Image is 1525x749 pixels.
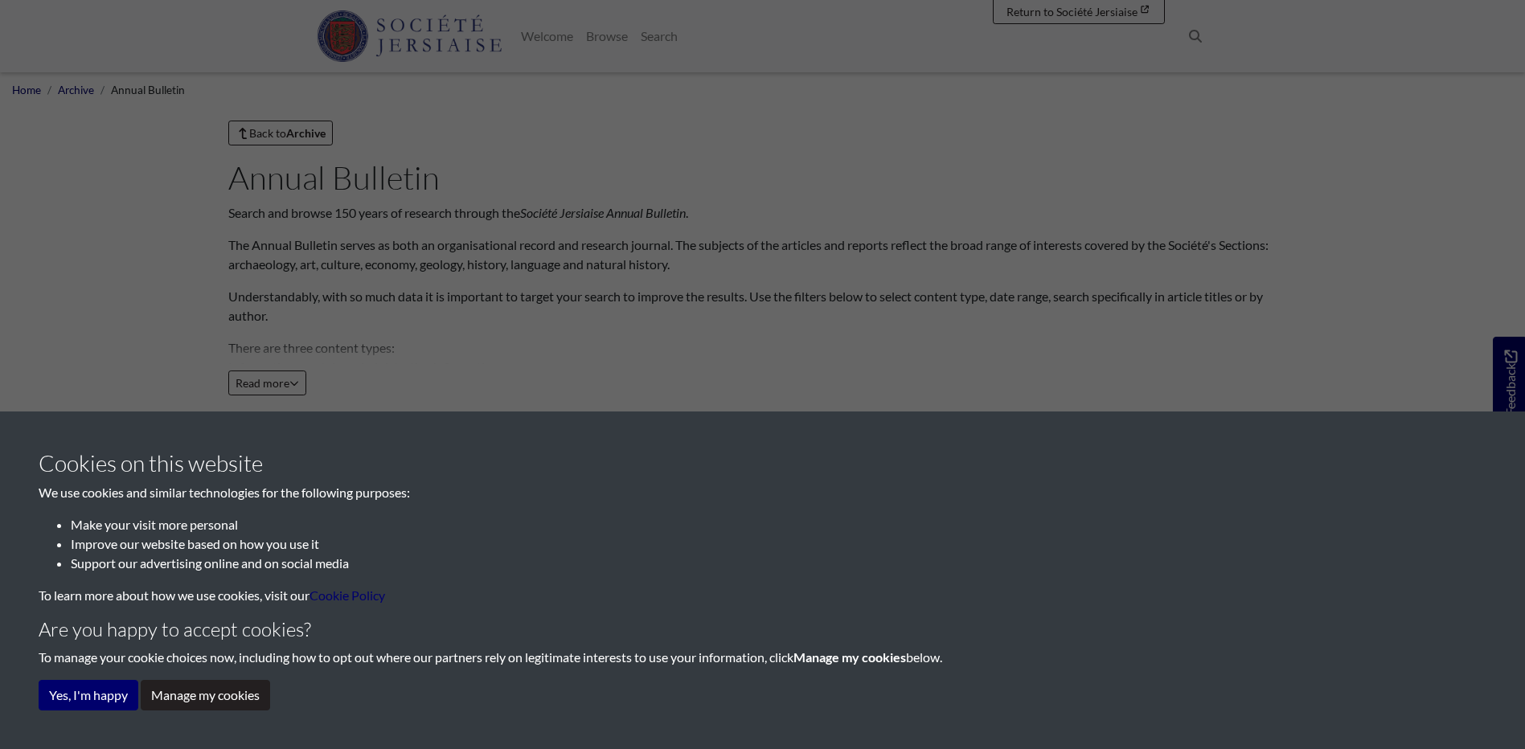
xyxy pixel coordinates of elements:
[310,587,385,603] a: learn more about cookies
[71,515,1486,534] li: Make your visit more personal
[71,554,1486,573] li: Support our advertising online and on social media
[39,586,1486,605] p: To learn more about how we use cookies, visit our
[39,450,1486,477] h3: Cookies on this website
[71,534,1486,554] li: Improve our website based on how you use it
[39,483,1486,502] p: We use cookies and similar technologies for the following purposes:
[793,649,906,665] strong: Manage my cookies
[39,680,138,710] button: Yes, I'm happy
[141,680,270,710] button: Manage my cookies
[39,648,1486,667] p: To manage your cookie choices now, including how to opt out where our partners rely on legitimate...
[39,618,1486,641] h4: Are you happy to accept cookies?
